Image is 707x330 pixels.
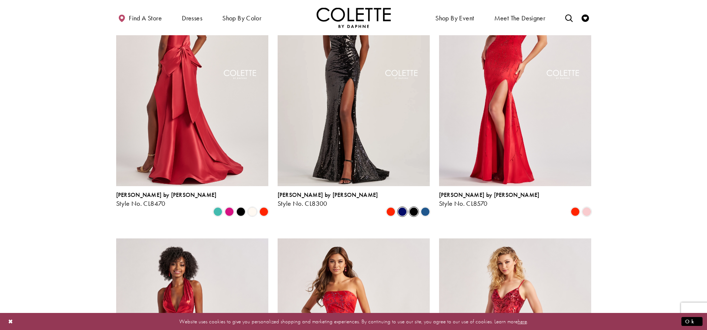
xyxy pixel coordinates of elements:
div: Colette by Daphne Style No. CL8300 [278,192,378,207]
span: Style No. CL8570 [439,199,488,208]
span: [PERSON_NAME] by [PERSON_NAME] [116,191,217,199]
button: Close Dialog [4,315,17,328]
span: Shop by color [222,14,261,22]
button: Submit Dialog [681,317,703,326]
i: Fuchsia [225,207,234,216]
span: Find a store [129,14,162,22]
div: Colette by Daphne Style No. CL8470 [116,192,217,207]
span: [PERSON_NAME] by [PERSON_NAME] [278,191,378,199]
i: Scarlet [259,207,268,216]
a: Meet the designer [492,7,547,28]
i: Scarlet [386,207,395,216]
span: Shop by color [220,7,263,28]
i: Black [236,207,245,216]
div: Colette by Daphne Style No. CL8570 [439,192,540,207]
img: Colette by Daphne [317,7,391,28]
i: Ocean Blue [421,207,430,216]
span: Style No. CL8470 [116,199,166,208]
span: [PERSON_NAME] by [PERSON_NAME] [439,191,540,199]
span: Dresses [182,14,202,22]
i: Black [409,207,418,216]
i: Turquoise [213,207,222,216]
i: Ice Pink [582,207,591,216]
span: Dresses [180,7,204,28]
i: Scarlet [571,207,580,216]
span: Shop By Event [435,14,474,22]
p: Website uses cookies to give you personalized shopping and marketing experiences. By continuing t... [53,316,654,326]
span: Meet the designer [494,14,546,22]
i: Sapphire [398,207,407,216]
span: Shop By Event [433,7,476,28]
a: Check Wishlist [580,7,591,28]
span: Style No. CL8300 [278,199,327,208]
a: Visit Home Page [317,7,391,28]
i: Diamond White [248,207,257,216]
a: Toggle search [563,7,575,28]
a: here [518,317,527,325]
a: Find a store [116,7,164,28]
